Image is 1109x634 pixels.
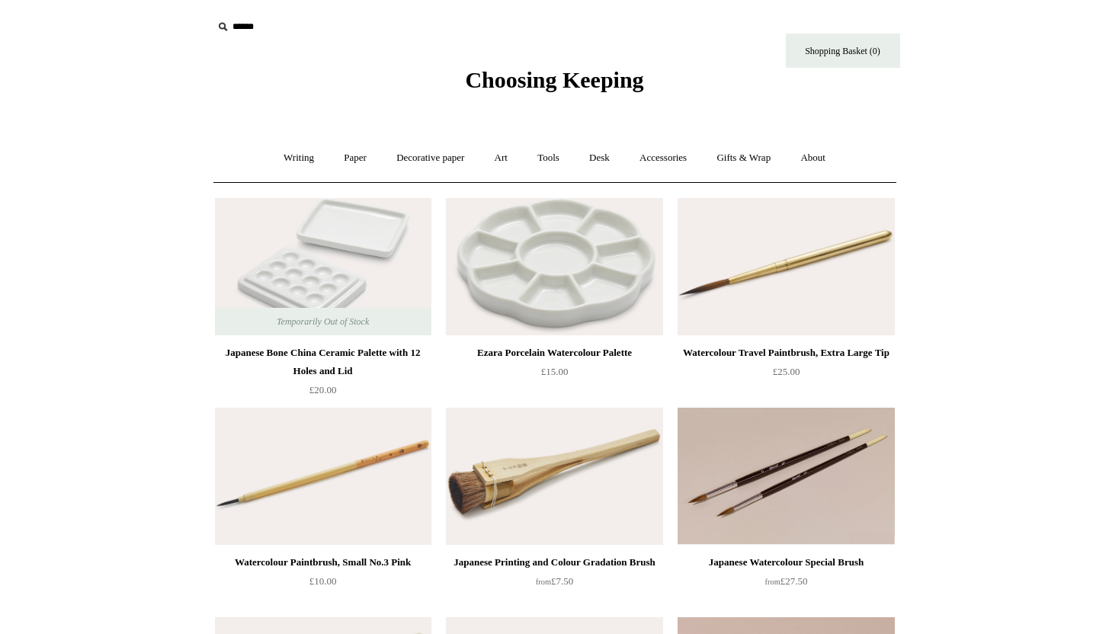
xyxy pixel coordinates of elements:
a: Japanese Watercolour Special Brush Japanese Watercolour Special Brush [678,408,894,545]
a: Watercolour Paintbrush, Small No.3 Pink £10.00 [215,553,431,616]
a: Art [481,138,521,178]
div: Japanese Watercolour Special Brush [681,553,890,572]
a: Watercolour Paintbrush, Small No.3 Pink Watercolour Paintbrush, Small No.3 Pink [215,408,431,545]
img: Japanese Bone China Ceramic Palette with 12 Holes and Lid [215,198,431,335]
a: Tools [524,138,573,178]
div: Watercolour Travel Paintbrush, Extra Large Tip [681,344,890,362]
span: from [765,578,780,586]
a: Ezara Porcelain Watercolour Palette £15.00 [446,344,662,406]
a: Ezara Porcelain Watercolour Palette Ezara Porcelain Watercolour Palette [446,198,662,335]
a: Japanese Bone China Ceramic Palette with 12 Holes and Lid Japanese Bone China Ceramic Palette wit... [215,198,431,335]
a: Watercolour Travel Paintbrush, Extra Large Tip Watercolour Travel Paintbrush, Extra Large Tip [678,198,894,335]
div: Watercolour Paintbrush, Small No.3 Pink [219,553,428,572]
span: from [536,578,551,586]
span: £10.00 [309,575,337,587]
span: £7.50 [536,575,573,587]
div: Japanese Bone China Ceramic Palette with 12 Holes and Lid [219,344,428,380]
div: Ezara Porcelain Watercolour Palette [450,344,659,362]
a: About [787,138,839,178]
img: Ezara Porcelain Watercolour Palette [446,198,662,335]
img: Watercolour Travel Paintbrush, Extra Large Tip [678,198,894,335]
a: Japanese Printing and Colour Gradation Brush from£7.50 [446,553,662,616]
span: Temporarily Out of Stock [261,308,384,335]
a: Japanese Printing and Colour Gradation Brush Japanese Printing and Colour Gradation Brush [446,408,662,545]
a: Watercolour Travel Paintbrush, Extra Large Tip £25.00 [678,344,894,406]
a: Accessories [626,138,700,178]
span: £27.50 [765,575,808,587]
a: Shopping Basket (0) [786,34,900,68]
span: Choosing Keeping [465,67,643,92]
span: £25.00 [773,366,800,377]
a: Japanese Bone China Ceramic Palette with 12 Holes and Lid £20.00 [215,344,431,406]
a: Paper [330,138,380,178]
a: Gifts & Wrap [703,138,784,178]
span: £20.00 [309,384,337,395]
img: Watercolour Paintbrush, Small No.3 Pink [215,408,431,545]
img: Japanese Printing and Colour Gradation Brush [446,408,662,545]
img: Japanese Watercolour Special Brush [678,408,894,545]
span: £15.00 [541,366,569,377]
a: Writing [270,138,328,178]
a: Japanese Watercolour Special Brush from£27.50 [678,553,894,616]
a: Choosing Keeping [465,79,643,90]
a: Desk [575,138,623,178]
div: Japanese Printing and Colour Gradation Brush [450,553,659,572]
a: Decorative paper [383,138,478,178]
